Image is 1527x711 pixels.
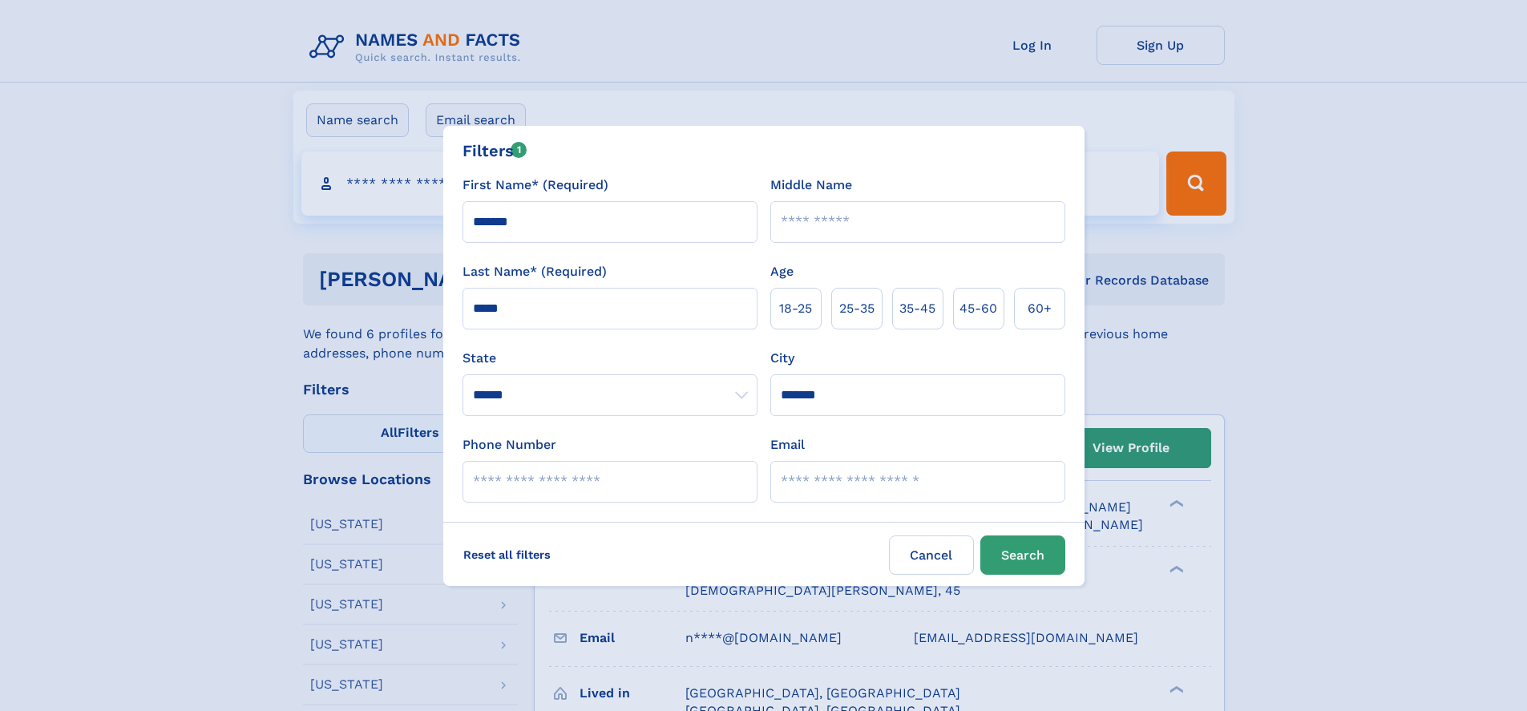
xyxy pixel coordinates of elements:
span: 60+ [1028,299,1052,318]
label: Middle Name [770,176,852,195]
span: 35‑45 [899,299,935,318]
label: Age [770,262,794,281]
button: Search [980,535,1065,575]
span: 45‑60 [959,299,997,318]
label: Reset all filters [453,535,561,574]
label: Email [770,435,805,454]
label: City [770,349,794,368]
span: 18‑25 [779,299,812,318]
span: 25‑35 [839,299,875,318]
label: Cancel [889,535,974,575]
label: Last Name* (Required) [463,262,607,281]
label: First Name* (Required) [463,176,608,195]
label: Phone Number [463,435,556,454]
div: Filters [463,139,527,163]
label: State [463,349,757,368]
